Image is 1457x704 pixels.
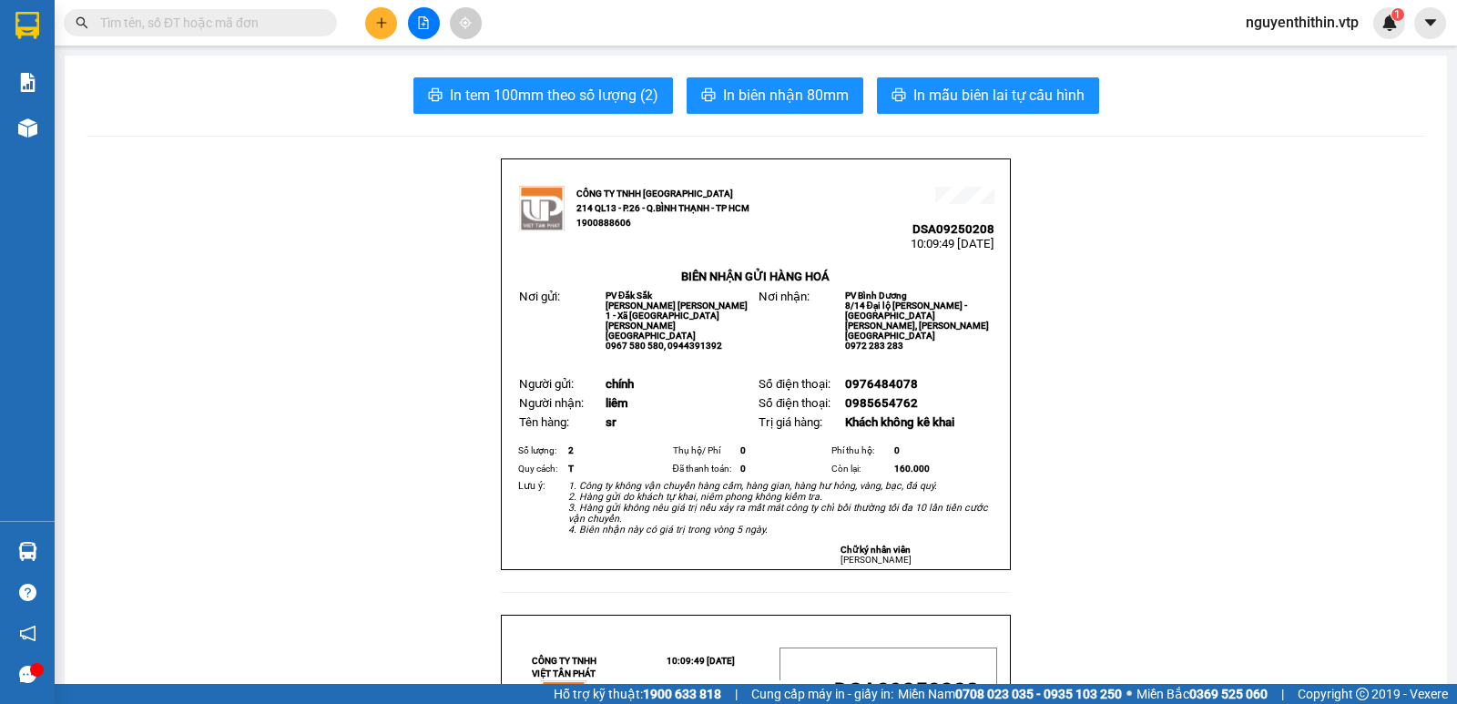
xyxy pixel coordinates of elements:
span: sr [606,415,616,429]
button: printerIn mẫu biên lai tự cấu hình [877,77,1099,114]
span: Người nhận: [519,396,584,410]
span: 0 [894,445,900,455]
span: Người gửi: [519,377,574,391]
span: In biên nhận 80mm [723,84,849,107]
span: Lưu ý: [518,480,545,492]
span: 2 [568,445,574,455]
span: | [735,684,738,704]
span: PV Đắk Sắk [606,291,652,301]
span: In tem 100mm theo số lượng (2) [450,84,658,107]
span: printer [428,87,443,105]
strong: 0708 023 035 - 0935 103 250 [955,687,1122,701]
span: | [1281,684,1284,704]
span: question-circle [19,584,36,601]
strong: CÔNG TY TNHH [GEOGRAPHIC_DATA] 214 QL13 - P.26 - Q.BÌNH THẠNH - TP HCM 1900888606 [47,29,148,97]
span: search [76,16,88,29]
strong: BIÊN NHẬN GỬI HÀNG HOÁ [63,109,211,123]
td: Phí thu hộ: [829,442,892,460]
span: Miền Bắc [1136,684,1268,704]
span: printer [701,87,716,105]
span: notification [19,625,36,642]
span: message [19,666,36,683]
td: Thụ hộ/ Phí [670,442,739,460]
img: icon-new-feature [1381,15,1398,31]
span: chính [606,377,634,391]
td: Quy cách: [515,460,565,478]
span: PV Bình Dương [183,128,245,138]
img: solution-icon [18,73,37,92]
span: Nơi nhận: [759,290,810,303]
button: plus [365,7,397,39]
span: plus [375,16,388,29]
span: Miền Nam [898,684,1122,704]
td: Đã thanh toán: [670,460,739,478]
span: Trị giá hàng: [759,415,822,429]
span: 10:09:49 [DATE] [173,82,257,96]
span: DSA09250208 [175,68,257,82]
span: Khách không kê khai [845,415,954,429]
span: liêm [606,396,628,410]
button: aim [450,7,482,39]
span: DSA09250208 [912,222,994,236]
button: printerIn tem 100mm theo số lượng (2) [413,77,673,114]
span: [PERSON_NAME] [PERSON_NAME] 1 - Xã [GEOGRAPHIC_DATA][PERSON_NAME][GEOGRAPHIC_DATA] [606,301,748,341]
span: Nơi gửi: [519,290,560,303]
strong: CÔNG TY TNHH VIỆT TÂN PHÁT [532,656,596,678]
span: copyright [1356,688,1369,700]
span: 0 [740,445,746,455]
span: file-add [417,16,430,29]
input: Tìm tên, số ĐT hoặc mã đơn [100,13,315,33]
span: 10:09:49 [DATE] [667,656,735,666]
span: Nơi nhận: [139,127,168,153]
button: printerIn biên nhận 80mm [687,77,863,114]
span: In mẫu biên lai tự cấu hình [913,84,1085,107]
span: aim [459,16,472,29]
img: logo [519,186,565,231]
span: 0 [740,464,746,474]
span: ⚪️ [1126,690,1132,698]
strong: CÔNG TY TNHH [GEOGRAPHIC_DATA] 214 QL13 - P.26 - Q.BÌNH THẠNH - TP HCM 1900888606 [576,189,749,228]
em: 1. Công ty không vận chuyển hàng cấm, hàng gian, hàng hư hỏng, vàng, bạc, đá quý. 2. Hàng gửi do ... [568,480,988,536]
td: Số lượng: [515,442,565,460]
span: nguyenthithin.vtp [1231,11,1373,34]
span: Tên hàng: [519,415,569,429]
span: 0967 580 580, 0944391392 [606,341,722,351]
span: 1 [1394,8,1401,21]
td: Còn lại: [829,460,892,478]
sup: 1 [1391,8,1404,21]
span: [PERSON_NAME] [841,555,912,565]
span: caret-down [1422,15,1439,31]
span: Nơi gửi: [18,127,37,153]
span: 10:09:49 [DATE] [911,237,994,250]
span: PV Đắk Sắk [62,128,108,138]
span: PV Bình Dương [845,291,907,301]
span: 0985654762 [845,396,918,410]
span: Hỗ trợ kỹ thuật: [554,684,721,704]
strong: 0369 525 060 [1189,687,1268,701]
button: file-add [408,7,440,39]
span: 0972 283 283 [845,341,903,351]
strong: Chữ ký nhân viên [841,545,911,555]
span: 8/14 Đại lộ [PERSON_NAME] - [GEOGRAPHIC_DATA][PERSON_NAME], [PERSON_NAME][GEOGRAPHIC_DATA] [845,301,989,341]
img: logo [18,41,42,87]
span: 0976484078 [845,377,918,391]
img: logo-vxr [15,12,39,39]
span: DSA09250208 [834,678,979,704]
span: T [568,464,574,474]
span: printer [892,87,906,105]
strong: BIÊN NHẬN GỬI HÀNG HOÁ [681,270,830,283]
strong: 1900 633 818 [643,687,721,701]
span: Số điện thoại: [759,377,830,391]
button: caret-down [1414,7,1446,39]
span: 160.000 [894,464,930,474]
img: warehouse-icon [18,542,37,561]
span: Số điện thoại: [759,396,830,410]
span: Cung cấp máy in - giấy in: [751,684,893,704]
img: warehouse-icon [18,118,37,138]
